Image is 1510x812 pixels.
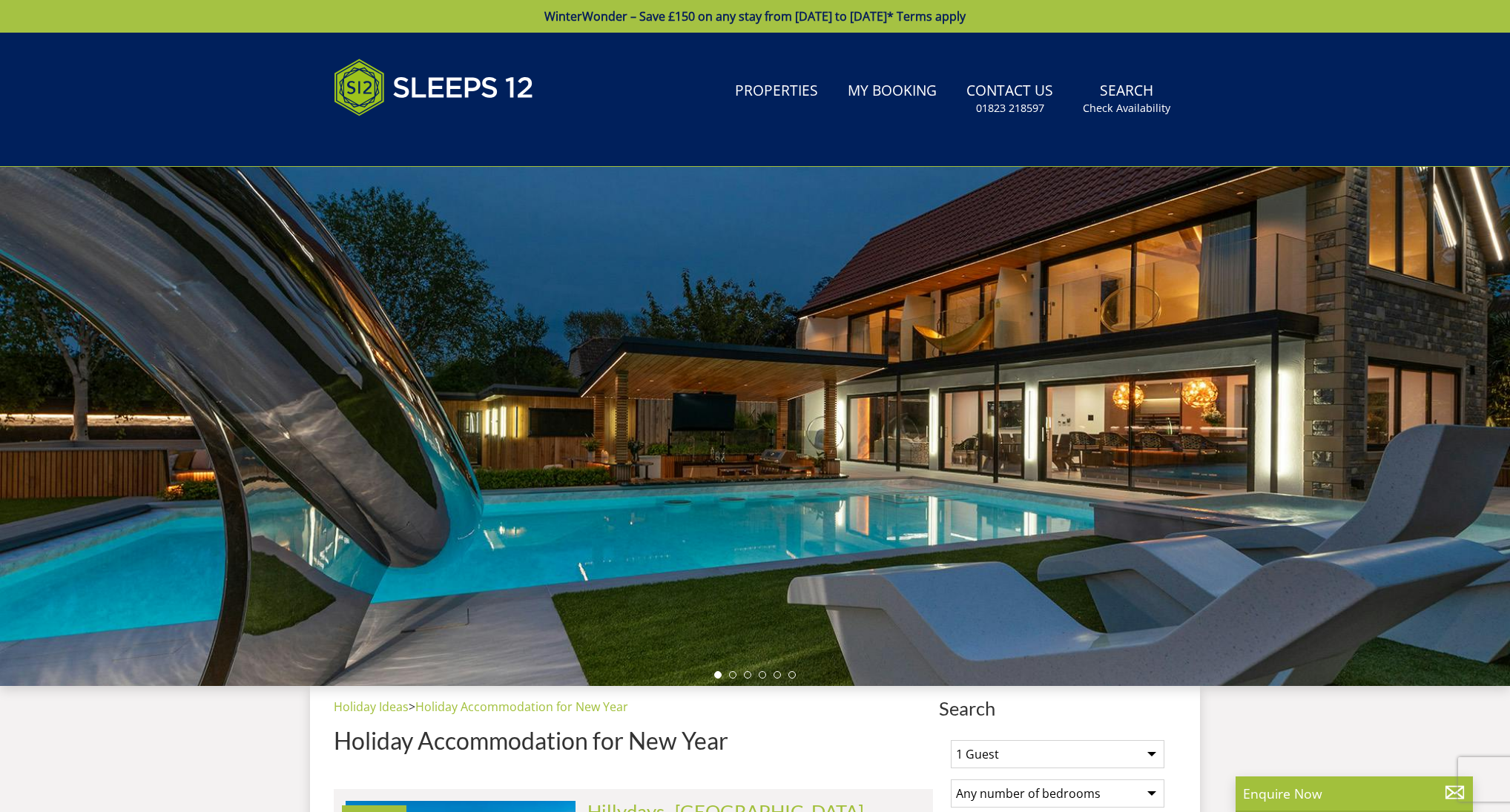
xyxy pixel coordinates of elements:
[976,101,1044,116] small: 01823 218597
[729,75,824,108] a: Properties
[326,133,482,146] iframe: Customer reviews powered by Trustpilot
[334,50,534,125] img: Sleeps 12
[1083,101,1170,116] small: Check Availability
[334,727,933,753] h1: Holiday Accommodation for New Year
[1243,784,1466,803] p: Enquire Now
[1077,75,1176,123] a: SearchCheck Availability
[939,698,1176,719] span: Search
[960,75,1059,123] a: Contact Us01823 218597
[842,75,943,108] a: My Booking
[409,699,415,715] span: >
[415,699,628,715] a: Holiday Accommodation for New Year
[334,699,409,715] a: Holiday Ideas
